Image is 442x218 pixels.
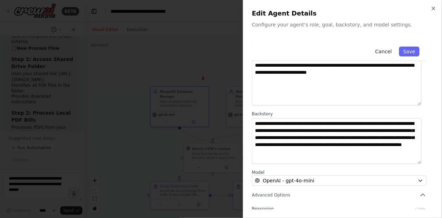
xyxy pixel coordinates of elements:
span: Advanced Options [252,192,290,198]
label: Model [252,170,427,175]
h2: Edit Agent Details [252,8,434,18]
button: Cancel [371,47,396,56]
label: Backstory [252,111,427,117]
button: OpenAI - gpt-4o-mini [252,175,427,186]
p: Configure your agent's role, goal, backstory, and model settings. [252,21,434,28]
span: OpenAI - gpt-4o-mini [263,177,314,184]
button: Advanced Options [252,192,427,199]
span: Reasoning [252,206,274,211]
button: Save [399,47,419,56]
